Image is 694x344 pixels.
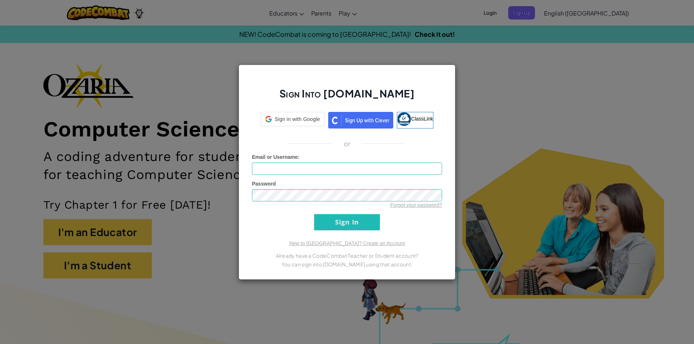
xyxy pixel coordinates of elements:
[344,139,351,148] p: or
[397,112,411,126] img: classlink-logo-small.png
[261,112,325,126] div: Sign in with Google
[328,112,393,129] img: clever_sso_button@2x.png
[252,154,298,160] span: Email or Username
[252,153,300,161] label: :
[411,116,433,121] span: ClassLink
[252,87,442,108] h2: Sign Into [DOMAIN_NAME]
[289,240,405,246] a: New to [GEOGRAPHIC_DATA]? Create an Account
[390,202,442,208] a: Forgot your password?
[275,116,320,123] span: Sign in with Google
[252,260,442,269] p: You can sign into [DOMAIN_NAME] using that account.
[314,214,380,230] input: Sign In
[261,112,325,129] a: Sign in with Google
[252,181,276,187] span: Password
[252,251,442,260] p: Already have a CodeCombat Teacher or Student account?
